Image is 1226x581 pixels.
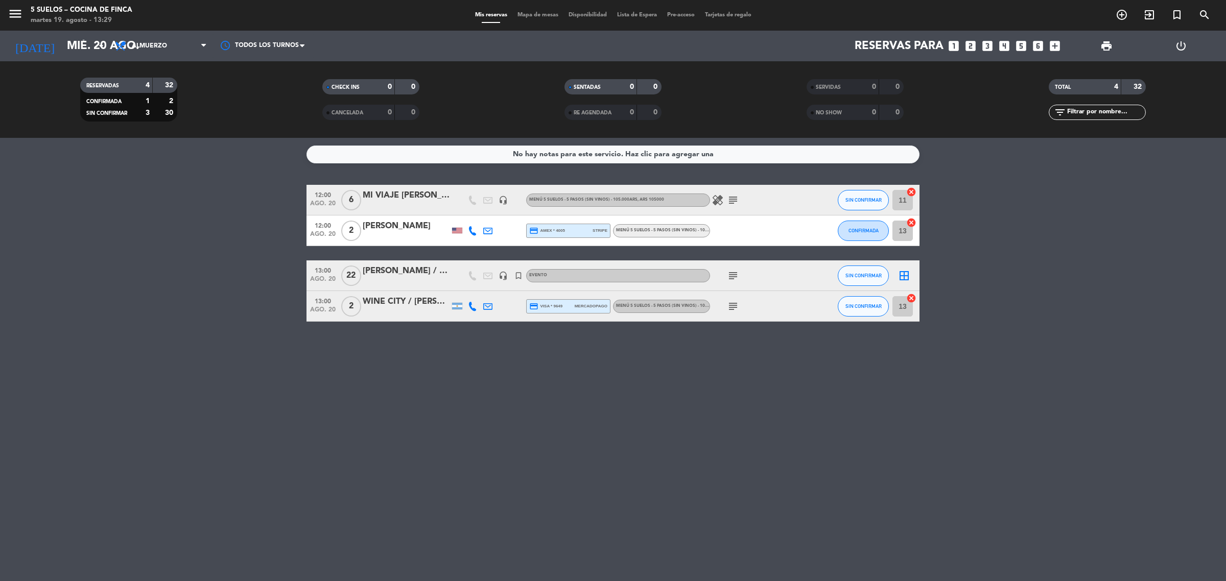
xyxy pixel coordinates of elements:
[574,85,601,90] span: SENTADAS
[1171,9,1183,21] i: turned_in_not
[575,303,607,309] span: mercadopago
[727,194,739,206] i: subject
[411,83,417,90] strong: 0
[363,295,450,308] div: WINE CITY / [PERSON_NAME]
[332,110,363,115] span: CANCELADA
[616,304,724,308] span: MENÚ 5 SUELOS - 5 PASOS (Sin vinos) - 105.000ARS
[310,276,336,287] span: ago. 20
[848,228,879,233] span: CONFIRMADA
[1114,83,1118,90] strong: 4
[31,15,132,26] div: martes 19. agosto - 13:29
[341,296,361,317] span: 2
[855,40,944,53] span: Reservas para
[838,296,889,317] button: SIN CONFIRMAR
[845,273,882,278] span: SIN CONFIRMAR
[898,270,910,282] i: border_all
[727,300,739,312] i: subject
[31,5,132,15] div: 5 SUELOS – COCINA DE FINCA
[132,42,167,50] span: Almuerzo
[529,273,547,277] span: EVENTO
[8,6,23,25] button: menu
[845,197,882,203] span: SIN CONFIRMAR
[310,188,336,200] span: 12:00
[1116,9,1128,21] i: add_circle_outline
[662,12,700,18] span: Pre-acceso
[529,226,538,235] i: credit_card
[1055,85,1071,90] span: TOTAL
[872,109,876,116] strong: 0
[630,83,634,90] strong: 0
[388,109,392,116] strong: 0
[310,200,336,212] span: ago. 20
[86,111,127,116] span: SIN CONFIRMAR
[1134,83,1144,90] strong: 32
[872,83,876,90] strong: 0
[612,12,662,18] span: Lista de Espera
[499,196,508,205] i: headset_mic
[727,270,739,282] i: subject
[363,189,450,202] div: MI VIAJE [PERSON_NAME][GEOGRAPHIC_DATA] / [PERSON_NAME]
[981,39,994,53] i: looks_3
[838,190,889,210] button: SIN CONFIRMAR
[998,39,1011,53] i: looks_4
[1144,31,1218,61] div: LOG OUT
[332,85,360,90] span: CHECK INS
[563,12,612,18] span: Disponibilidad
[513,149,714,160] div: No hay notas para este servicio. Haz clic para agregar una
[1175,40,1187,52] i: power_settings_new
[310,306,336,318] span: ago. 20
[616,228,751,232] span: MENÚ 5 SUELOS - 5 PASOS (Sin vinos) - 105.000ARS
[1015,39,1028,53] i: looks_5
[529,198,664,202] span: MENÚ 5 SUELOS - 5 PASOS (Sin vinos) - 105.000ARS
[86,83,119,88] span: RESERVADAS
[341,190,361,210] span: 6
[341,265,361,286] span: 22
[593,227,607,234] span: stripe
[1198,9,1211,21] i: search
[1031,39,1045,53] i: looks_6
[86,99,122,104] span: CONFIRMADA
[838,221,889,241] button: CONFIRMADA
[310,219,336,231] span: 12:00
[146,98,150,105] strong: 1
[8,6,23,21] i: menu
[630,109,634,116] strong: 0
[388,83,392,90] strong: 0
[638,198,664,202] span: , ARS 105000
[363,220,450,233] div: [PERSON_NAME]
[169,98,175,105] strong: 2
[95,40,107,52] i: arrow_drop_down
[895,109,902,116] strong: 0
[8,35,62,57] i: [DATE]
[1048,39,1062,53] i: add_box
[964,39,977,53] i: looks_two
[653,83,659,90] strong: 0
[165,109,175,116] strong: 30
[514,271,523,280] i: turned_in_not
[947,39,960,53] i: looks_one
[310,231,336,243] span: ago. 20
[838,265,889,286] button: SIN CONFIRMAR
[529,302,562,311] span: visa * 9649
[512,12,563,18] span: Mapa de mesas
[906,293,916,303] i: cancel
[146,82,150,89] strong: 4
[529,302,538,311] i: credit_card
[816,85,841,90] span: SERVIDAS
[845,303,882,309] span: SIN CONFIRMAR
[165,82,175,89] strong: 32
[1100,40,1113,52] span: print
[363,264,450,278] div: [PERSON_NAME] / Directivos GCAT
[1143,9,1156,21] i: exit_to_app
[310,264,336,276] span: 13:00
[700,12,757,18] span: Tarjetas de regalo
[499,271,508,280] i: headset_mic
[906,217,916,228] i: cancel
[310,295,336,306] span: 13:00
[146,109,150,116] strong: 3
[341,221,361,241] span: 2
[529,226,565,235] span: amex * 4005
[906,187,916,197] i: cancel
[816,110,842,115] span: NO SHOW
[470,12,512,18] span: Mis reservas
